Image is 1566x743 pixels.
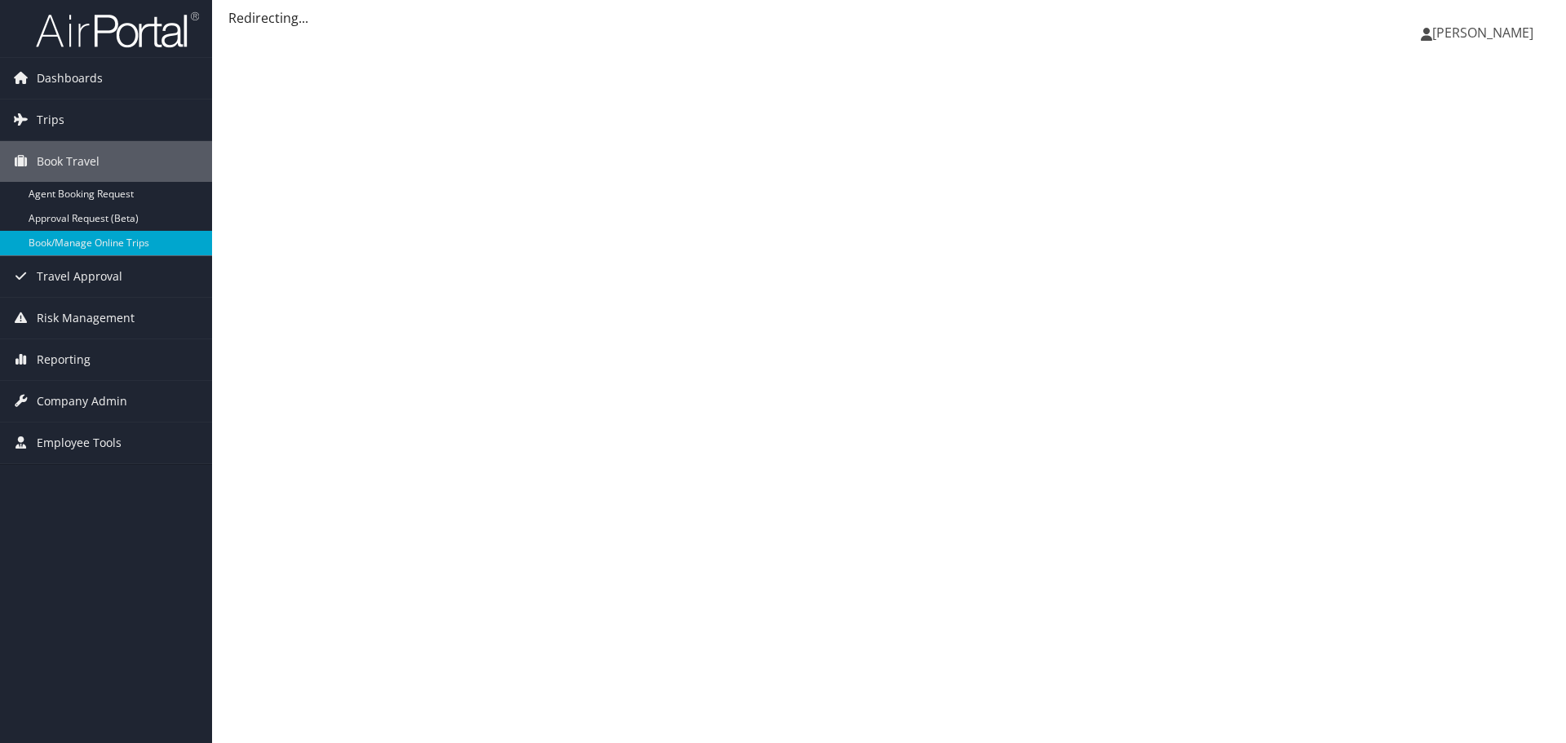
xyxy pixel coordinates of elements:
[36,11,199,49] img: airportal-logo.png
[37,100,64,140] span: Trips
[37,422,122,463] span: Employee Tools
[37,58,103,99] span: Dashboards
[1421,8,1550,57] a: [PERSON_NAME]
[1432,24,1533,42] span: [PERSON_NAME]
[37,141,100,182] span: Book Travel
[228,8,1550,28] div: Redirecting...
[37,298,135,338] span: Risk Management
[37,256,122,297] span: Travel Approval
[37,339,91,380] span: Reporting
[37,381,127,422] span: Company Admin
